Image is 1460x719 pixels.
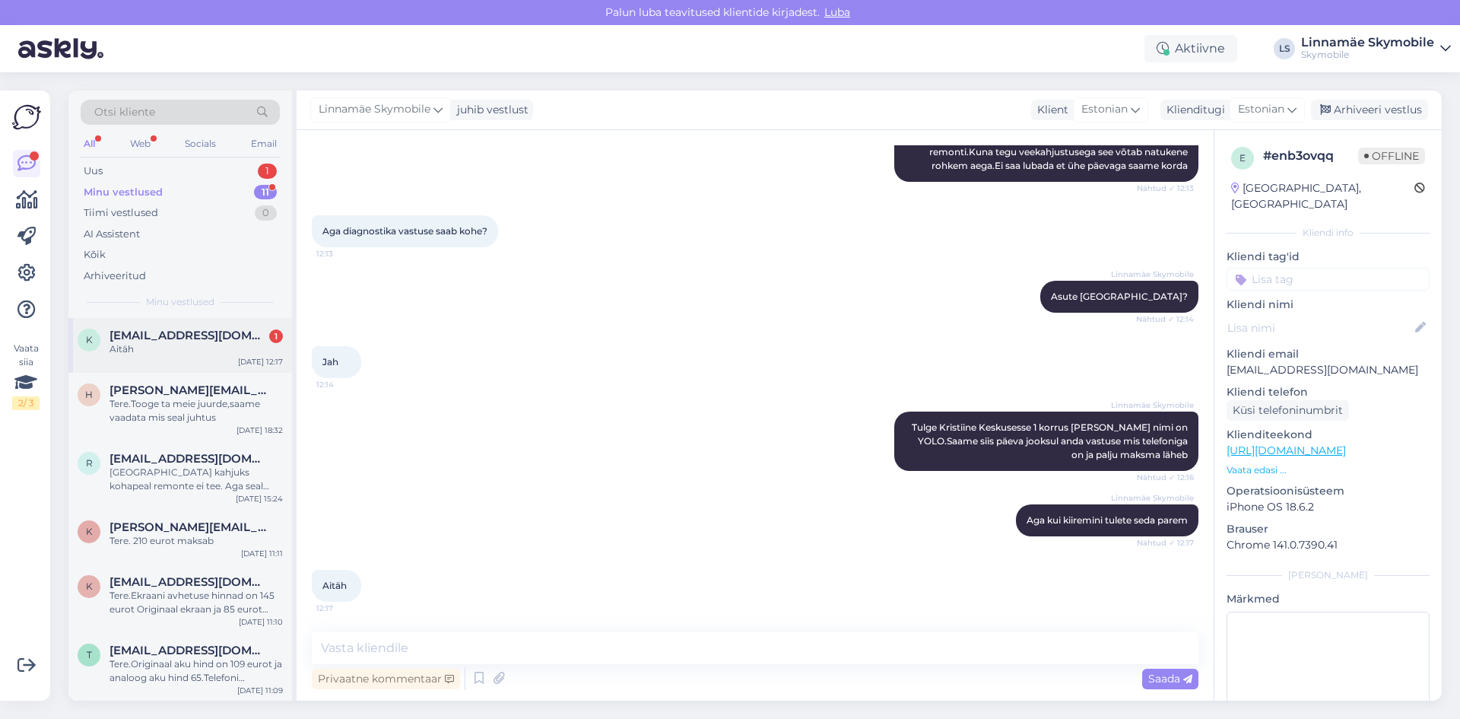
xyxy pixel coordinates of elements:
[1027,514,1188,526] span: Aga kui kiiremini tulete seda parem
[322,580,347,591] span: Aitäh
[1227,521,1430,537] p: Brauser
[1227,483,1430,499] p: Operatsioonisüsteem
[1227,268,1430,291] input: Lisa tag
[1358,148,1425,164] span: Offline
[86,526,93,537] span: k
[109,466,283,493] div: [GEOGRAPHIC_DATA] kahjuks kohapeal remonte ei tee. Aga seal võib [PERSON_NAME] 7 tp
[1081,101,1128,118] span: Estonian
[1111,269,1194,280] span: Linnamäe Skymobile
[109,397,283,425] div: Tere.Tooge ta meie juurde,saame vaadata mis seal juhtus
[1227,226,1430,240] div: Kliendi info
[316,603,373,614] span: 12:17
[1227,444,1346,457] a: [URL][DOMAIN_NAME]
[1031,102,1068,118] div: Klient
[86,334,93,345] span: k
[109,589,283,616] div: Tere.Ekraani avhetuse hinnad on 145 eurot Originaal ekraan ja 85 eurot Analoog ekraan
[12,396,40,410] div: 2 / 3
[258,164,277,179] div: 1
[1227,499,1430,515] p: iPhone OS 18.6.2
[1136,313,1194,325] span: Nähtud ✓ 12:14
[241,548,283,559] div: [DATE] 11:11
[109,452,268,466] span: rait.polluveer@gmail.com
[94,104,155,120] span: Otsi kliente
[236,493,283,504] div: [DATE] 15:24
[109,520,268,534] span: karel.golberg@gmail.com
[1137,472,1194,483] span: Nähtud ✓ 12:16
[146,295,214,309] span: Minu vestlused
[86,581,93,592] span: k
[1051,291,1188,302] span: Asute [GEOGRAPHIC_DATA]?
[269,329,283,343] div: 1
[316,379,373,390] span: 12:14
[912,422,1190,460] span: Tulge Kristiine Keskusesse 1 korrus [PERSON_NAME] nimi on YOLO.Saame siis päeva jooksul anda vast...
[1227,427,1430,443] p: Klienditeekond
[84,269,146,284] div: Arhiveeritud
[1239,152,1246,164] span: e
[316,248,373,259] span: 12:13
[248,134,280,154] div: Email
[1227,400,1349,421] div: Küsi telefoninumbrit
[12,342,40,410] div: Vaata siia
[237,685,283,696] div: [DATE] 11:09
[84,185,163,200] div: Minu vestlused
[109,383,268,397] span: heidi.roosileht@gmail.com
[1137,537,1194,549] span: Nähtud ✓ 12:17
[1227,591,1430,607] p: Märkmed
[84,205,158,221] div: Tiimi vestlused
[84,227,140,242] div: AI Assistent
[451,102,528,118] div: juhib vestlust
[929,132,1190,171] span: Jah.Te toote telefoni meie juurde ja siis vormistame seda remonti.Kuna tegu veekahjustusega see v...
[322,225,487,237] span: Aga diagnostika vastuse saab kohe?
[322,356,338,367] span: Jah
[84,247,106,262] div: Kõik
[87,649,92,660] span: T
[86,457,93,469] span: r
[1227,463,1430,477] p: Vaata edasi ...
[182,134,219,154] div: Socials
[1301,49,1434,61] div: Skymobile
[254,185,277,200] div: 11
[109,657,283,685] div: Tere.Originaal aku hind on 109 eurot ja analoog aku hind 65.Telefoni puhastuse hind 45 eurot.Saab...
[1227,320,1412,336] input: Lisa nimi
[1160,102,1225,118] div: Klienditugi
[1238,101,1284,118] span: Estonian
[85,389,93,400] span: h
[820,5,855,19] span: Luba
[81,134,98,154] div: All
[1301,37,1434,49] div: Linnamäe Skymobile
[1231,180,1414,212] div: [GEOGRAPHIC_DATA], [GEOGRAPHIC_DATA]
[312,669,460,689] div: Privaatne kommentaar
[1227,297,1430,313] p: Kliendi nimi
[239,616,283,628] div: [DATE] 11:10
[12,103,41,132] img: Askly Logo
[1148,672,1192,686] span: Saada
[255,205,277,221] div: 0
[1137,183,1194,194] span: Nähtud ✓ 12:13
[109,342,283,356] div: Aitäh
[319,101,430,118] span: Linnamäe Skymobile
[1301,37,1451,61] a: Linnamäe SkymobileSkymobile
[84,164,103,179] div: Uus
[1227,537,1430,553] p: Chrome 141.0.7390.41
[109,575,268,589] span: kristokikerpill73@gmail.com
[1111,492,1194,504] span: Linnamäe Skymobile
[109,644,268,657] span: Timmukohv@gmail.com
[1227,249,1430,265] p: Kliendi tag'id
[1311,100,1428,120] div: Arhiveeri vestlus
[1144,35,1237,62] div: Aktiivne
[1263,147,1358,165] div: # enb3ovqq
[1227,362,1430,378] p: [EMAIL_ADDRESS][DOMAIN_NAME]
[236,425,283,436] div: [DATE] 18:32
[109,329,268,342] span: kadiko9001@gmail.com
[127,134,154,154] div: Web
[1227,384,1430,400] p: Kliendi telefon
[238,356,283,367] div: [DATE] 12:17
[1227,346,1430,362] p: Kliendi email
[109,534,283,548] div: Tere. 210 eurot maksab
[1227,568,1430,582] div: [PERSON_NAME]
[1274,38,1295,59] div: LS
[1111,399,1194,411] span: Linnamäe Skymobile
